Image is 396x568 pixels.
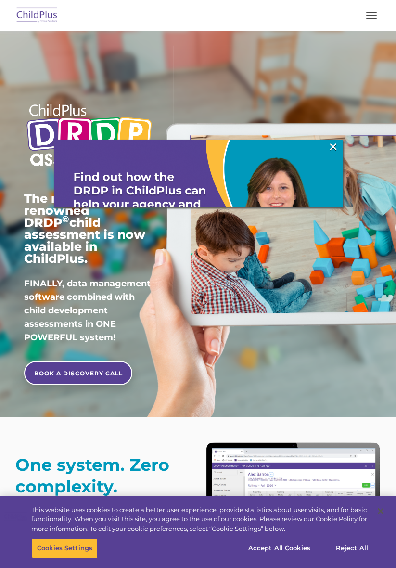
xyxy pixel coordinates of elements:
[24,96,154,176] img: Copyright - DRDP Logo Light
[62,214,69,225] sup: ©
[24,278,151,343] span: FINALLY, data management software combined with child development assessments in ONE POWERFUL sys...
[243,538,316,558] button: Accept All Cookies
[31,505,369,534] div: This website uses cookies to create a better user experience, provide statistics about user visit...
[24,361,132,385] a: BOOK A DISCOVERY CALL
[328,142,339,152] a: ×
[370,501,391,522] button: Close
[32,538,98,558] button: Cookies Settings
[14,4,60,27] img: ChildPlus by Procare Solutions
[24,191,145,266] span: The nationally-renowned DRDP child assessment is now available in ChildPlus.
[15,454,169,497] strong: One system. Zero complexity.
[322,538,382,558] button: Reject All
